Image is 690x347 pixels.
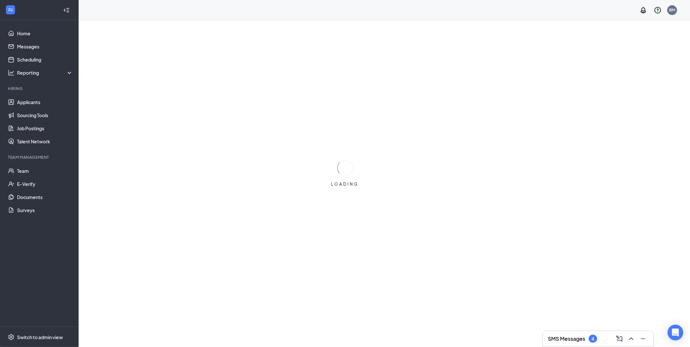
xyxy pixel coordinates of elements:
svg: Settings [8,334,14,340]
svg: Collapse [63,7,70,13]
svg: WorkstreamLogo [7,7,14,13]
svg: Minimize [639,335,647,343]
button: Minimize [638,334,648,344]
a: Applicants [17,96,73,109]
div: 4 [592,336,594,342]
svg: QuestionInfo [654,6,662,14]
div: Switch to admin view [17,334,63,340]
a: Surveys [17,204,73,217]
svg: ComposeMessage [616,335,624,343]
a: Documents [17,191,73,204]
div: Team Management [8,155,72,160]
div: Open Intercom Messenger [668,325,683,340]
svg: Analysis [8,69,14,76]
a: Messages [17,40,73,53]
svg: ChevronUp [627,335,635,343]
button: ComposeMessage [614,334,625,344]
a: Home [17,27,73,40]
button: ChevronUp [626,334,637,344]
div: Reporting [17,69,73,76]
a: Sourcing Tools [17,109,73,122]
a: E-Verify [17,177,73,191]
div: LOADING [329,181,362,187]
h3: SMS Messages [548,335,586,342]
a: Talent Network [17,135,73,148]
div: Hiring [8,86,72,91]
svg: Notifications [640,6,647,14]
a: Team [17,164,73,177]
a: Job Postings [17,122,73,135]
div: BM [669,7,675,13]
a: Scheduling [17,53,73,66]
